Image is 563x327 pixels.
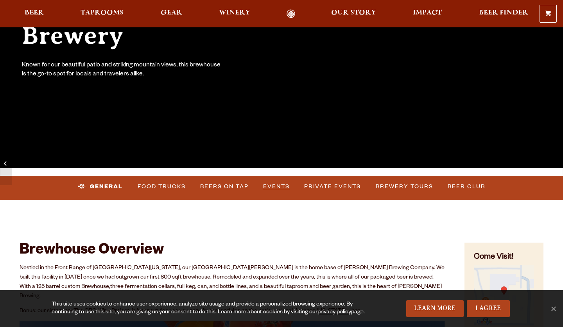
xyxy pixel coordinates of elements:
a: Beer Club [445,178,488,196]
a: Gear [156,9,187,18]
a: Our Story [326,9,381,18]
span: three fermentation cellars, full keg, can, and bottle lines, and a beautiful taproom and beer gar... [20,284,442,300]
a: Learn More [406,300,464,317]
a: General [75,178,126,196]
span: Beer [25,10,44,16]
a: Brewery Tours [373,178,436,196]
a: Beer Finder [474,9,533,18]
span: Winery [219,10,250,16]
a: Winery [214,9,255,18]
a: Events [260,178,293,196]
a: Beer [20,9,49,18]
h4: Come Visit! [474,252,534,263]
div: Known for our beautiful patio and striking mountain views, this brewhouse is the go-to spot for l... [22,61,222,79]
a: Private Events [301,178,364,196]
span: Gear [161,10,182,16]
a: I Agree [467,300,510,317]
a: privacy policy [317,309,351,316]
a: Taprooms [75,9,129,18]
a: Food Trucks [134,178,189,196]
span: Impact [413,10,442,16]
p: Nestled in the Front Range of [GEOGRAPHIC_DATA][US_STATE], our [GEOGRAPHIC_DATA][PERSON_NAME] is ... [20,264,445,301]
span: Our Story [331,10,376,16]
span: Beer Finder [479,10,528,16]
span: Taprooms [81,10,124,16]
div: This site uses cookies to enhance user experience, analyze site usage and provide a personalized ... [52,301,366,316]
a: Odell Home [276,9,306,18]
img: Small thumbnail of location on map [474,265,534,325]
span: No [549,305,557,313]
h2: Brewhouse Overview [20,243,445,260]
a: Impact [408,9,447,18]
a: Beers on Tap [197,178,252,196]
